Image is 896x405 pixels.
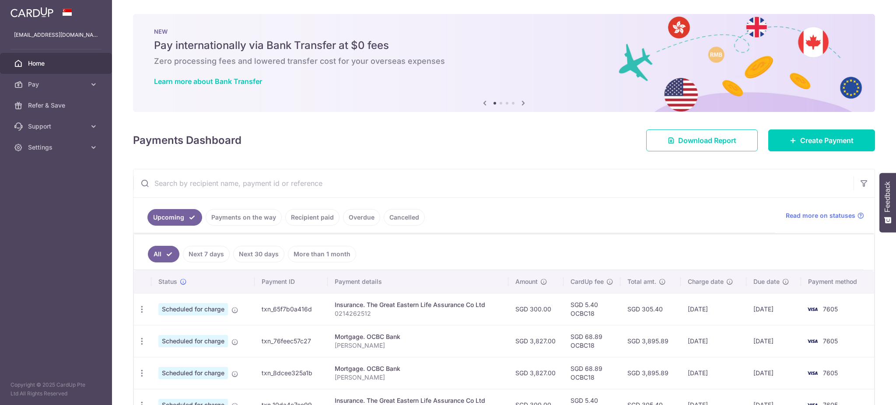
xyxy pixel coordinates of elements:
[508,325,563,357] td: SGD 3,827.00
[255,357,328,389] td: txn_8dcee325a1b
[10,7,53,17] img: CardUp
[335,300,501,309] div: Insurance. The Great Eastern Life Assurance Co Ltd
[158,303,228,315] span: Scheduled for charge
[158,335,228,347] span: Scheduled for charge
[823,305,838,313] span: 7605
[620,325,681,357] td: SGD 3,895.89
[563,357,620,389] td: SGD 68.89 OCBC18
[570,277,604,286] span: CardUp fee
[508,357,563,389] td: SGD 3,827.00
[335,396,501,405] div: Insurance. The Great Eastern Life Assurance Co Ltd
[28,101,86,110] span: Refer & Save
[233,246,284,262] a: Next 30 days
[823,337,838,345] span: 7605
[285,209,339,226] a: Recipient paid
[879,173,896,232] button: Feedback - Show survey
[804,368,821,378] img: Bank Card
[746,325,801,357] td: [DATE]
[620,357,681,389] td: SGD 3,895.89
[328,270,508,293] th: Payment details
[158,277,177,286] span: Status
[801,270,874,293] th: Payment method
[183,246,230,262] a: Next 7 days
[746,293,801,325] td: [DATE]
[147,209,202,226] a: Upcoming
[206,209,282,226] a: Payments on the way
[804,304,821,314] img: Bank Card
[28,80,86,89] span: Pay
[158,367,228,379] span: Scheduled for charge
[681,293,746,325] td: [DATE]
[343,209,380,226] a: Overdue
[28,143,86,152] span: Settings
[154,77,262,86] a: Learn more about Bank Transfer
[515,277,538,286] span: Amount
[804,336,821,346] img: Bank Card
[133,133,241,148] h4: Payments Dashboard
[678,135,736,146] span: Download Report
[823,369,838,377] span: 7605
[335,364,501,373] div: Mortgage. OCBC Bank
[335,373,501,382] p: [PERSON_NAME]
[563,293,620,325] td: SGD 5.40 OCBC18
[133,169,854,197] input: Search by recipient name, payment id or reference
[154,28,854,35] p: NEW
[335,309,501,318] p: 0214262512
[154,38,854,52] h5: Pay internationally via Bank Transfer at $0 fees
[681,325,746,357] td: [DATE]
[646,129,758,151] a: Download Report
[884,182,892,212] span: Feedback
[840,379,887,401] iframe: Opens a widget where you can find more information
[288,246,356,262] a: More than 1 month
[563,325,620,357] td: SGD 68.89 OCBC18
[154,56,854,66] h6: Zero processing fees and lowered transfer cost for your overseas expenses
[335,341,501,350] p: [PERSON_NAME]
[753,277,780,286] span: Due date
[620,293,681,325] td: SGD 305.40
[28,122,86,131] span: Support
[768,129,875,151] a: Create Payment
[255,325,328,357] td: txn_76feec57c27
[255,293,328,325] td: txn_65f7b0a416d
[786,211,855,220] span: Read more on statuses
[688,277,724,286] span: Charge date
[627,277,656,286] span: Total amt.
[508,293,563,325] td: SGD 300.00
[746,357,801,389] td: [DATE]
[255,270,328,293] th: Payment ID
[335,332,501,341] div: Mortgage. OCBC Bank
[800,135,854,146] span: Create Payment
[786,211,864,220] a: Read more on statuses
[148,246,179,262] a: All
[133,14,875,112] img: Bank transfer banner
[28,59,86,68] span: Home
[681,357,746,389] td: [DATE]
[384,209,425,226] a: Cancelled
[14,31,98,39] p: [EMAIL_ADDRESS][DOMAIN_NAME]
